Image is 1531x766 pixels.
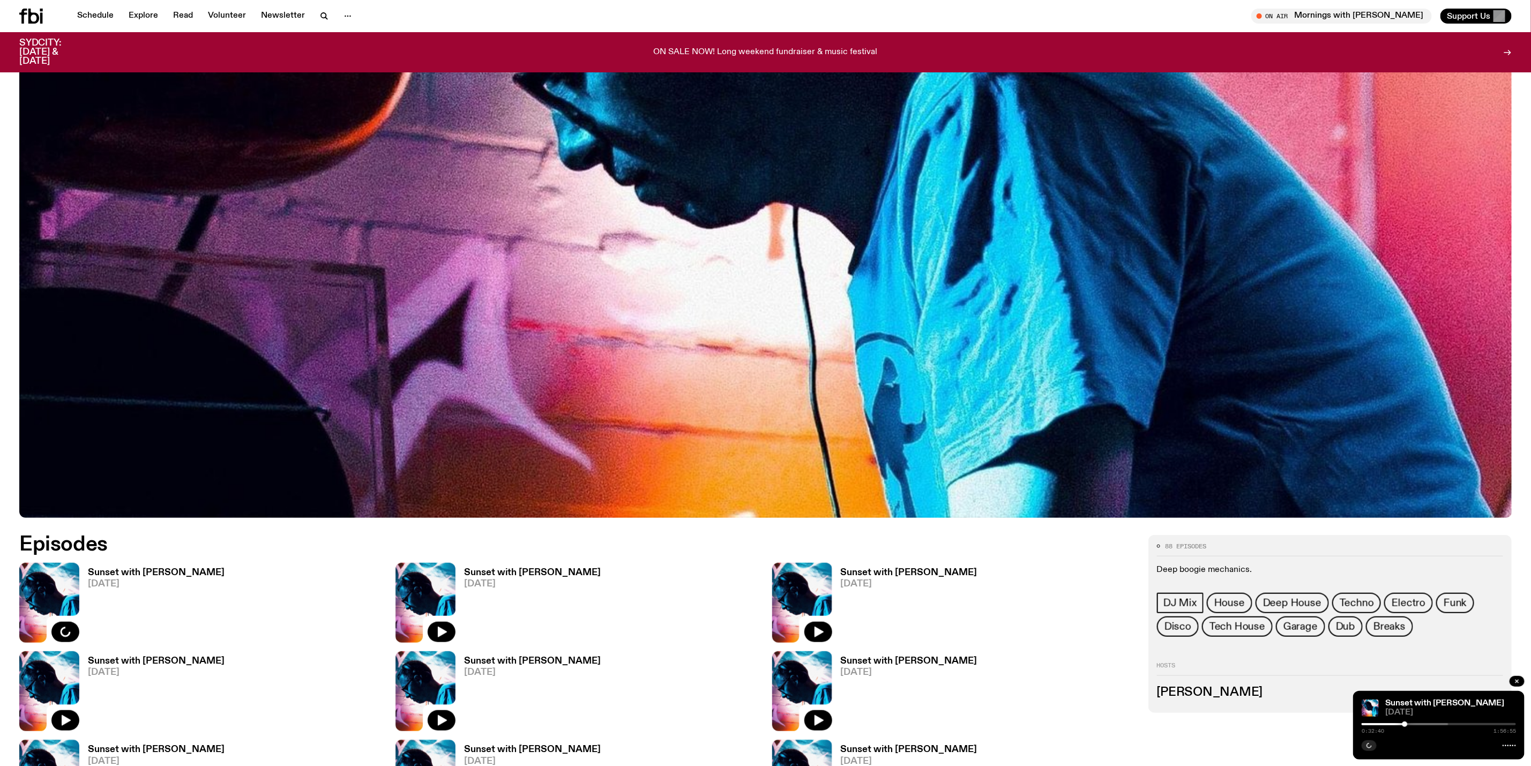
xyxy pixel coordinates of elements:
a: House [1207,593,1252,613]
h3: Sunset with [PERSON_NAME] [841,657,977,666]
img: Simon Caldwell stands side on, looking downwards. He has headphones on. Behind him is a brightly ... [395,563,455,643]
h3: Sunset with [PERSON_NAME] [464,657,601,666]
a: Tech House [1202,616,1273,637]
a: Volunteer [201,9,252,24]
a: Sunset with [PERSON_NAME][DATE] [79,657,225,731]
a: Schedule [71,9,120,24]
img: Simon Caldwell stands side on, looking downwards. He has headphones on. Behind him is a brightly ... [395,651,455,731]
span: [DATE] [88,579,225,589]
p: Deep boogie mechanics. [1157,565,1503,575]
a: Disco [1157,616,1199,637]
span: Tech House [1209,621,1265,633]
img: Simon Caldwell stands side on, looking downwards. He has headphones on. Behind him is a brightly ... [19,651,79,731]
a: Read [167,9,199,24]
h3: Sunset with [PERSON_NAME] [464,568,601,577]
span: Funk [1444,597,1467,609]
a: Newsletter [255,9,311,24]
button: Support Us [1440,9,1512,24]
a: Techno [1332,593,1381,613]
a: Sunset with [PERSON_NAME][DATE] [455,568,601,643]
span: [DATE] [88,757,225,766]
span: [DATE] [841,579,977,589]
span: [DATE] [88,668,225,677]
span: 0:32:40 [1362,728,1384,734]
span: Support Us [1447,11,1490,21]
a: Electro [1384,593,1433,613]
h3: Sunset with [PERSON_NAME] [464,745,601,754]
img: Simon Caldwell stands side on, looking downwards. He has headphones on. Behind him is a brightly ... [772,563,832,643]
span: Deep House [1263,597,1321,609]
span: [DATE] [841,757,977,766]
button: On AirMornings with [PERSON_NAME] [1251,9,1432,24]
img: Simon Caldwell stands side on, looking downwards. He has headphones on. Behind him is a brightly ... [772,651,832,731]
a: Funk [1436,593,1474,613]
span: Techno [1340,597,1374,609]
h3: [PERSON_NAME] [1157,687,1503,698]
a: Sunset with [PERSON_NAME][DATE] [832,568,977,643]
h3: Sunset with [PERSON_NAME] [841,568,977,577]
h3: Sunset with [PERSON_NAME] [88,745,225,754]
h2: Episodes [19,535,1010,554]
span: Breaks [1373,621,1406,633]
a: Sunset with [PERSON_NAME][DATE] [79,568,225,643]
a: Sunset with [PERSON_NAME][DATE] [832,657,977,731]
span: [DATE] [464,579,601,589]
span: Disco [1164,621,1191,633]
span: Garage [1283,621,1318,633]
h3: Sunset with [PERSON_NAME] [841,745,977,754]
span: [DATE] [1385,709,1516,717]
h3: Sunset with [PERSON_NAME] [88,568,225,577]
a: Breaks [1366,616,1413,637]
a: Sunset with [PERSON_NAME][DATE] [455,657,601,731]
a: Explore [122,9,165,24]
a: Dub [1328,616,1363,637]
span: DJ Mix [1163,597,1197,609]
span: 88 episodes [1166,544,1207,549]
p: ON SALE NOW! Long weekend fundraiser & music festival [654,48,878,57]
a: Deep House [1256,593,1329,613]
h3: Sunset with [PERSON_NAME] [88,657,225,666]
a: DJ Mix [1157,593,1204,613]
span: [DATE] [464,757,601,766]
span: [DATE] [841,668,977,677]
a: Garage [1276,616,1325,637]
span: [DATE] [464,668,601,677]
span: Electro [1392,597,1425,609]
img: Simon Caldwell stands side on, looking downwards. He has headphones on. Behind him is a brightly ... [1362,700,1379,717]
h3: SYDCITY: [DATE] & [DATE] [19,39,88,66]
span: House [1214,597,1245,609]
span: 1:56:55 [1493,728,1516,734]
h2: Hosts [1157,663,1503,675]
a: Sunset with [PERSON_NAME] [1385,699,1504,708]
span: Dub [1336,621,1355,633]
